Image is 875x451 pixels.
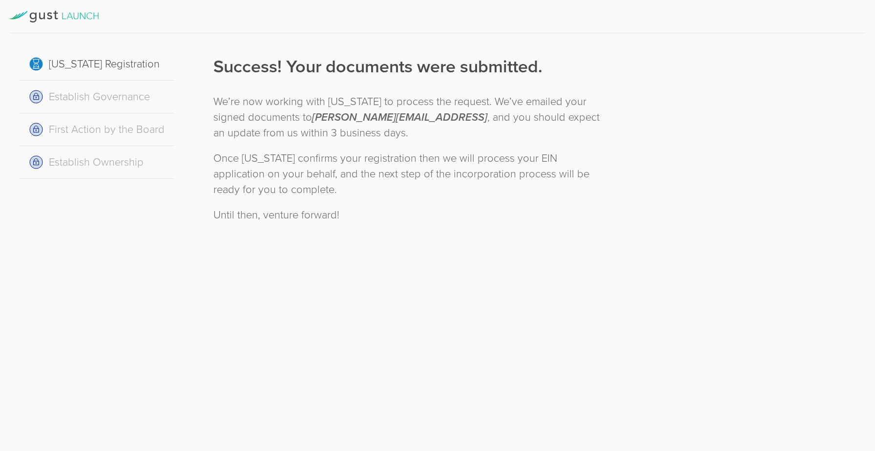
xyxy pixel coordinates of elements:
[20,48,174,81] div: [US_STATE] Registration
[826,375,875,422] iframe: Chat Widget
[213,94,605,141] div: We’re now working with [US_STATE] to process the request. We’ve emailed your signed documents to ...
[213,150,605,197] div: Once [US_STATE] confirms your registration then we will process your EIN application on your beha...
[20,113,174,146] div: First Action by the Board
[20,146,174,179] div: Establish Ownership
[20,81,174,113] div: Establish Governance
[213,55,605,79] h1: Success! Your documents were submitted.
[312,111,487,124] em: [PERSON_NAME][EMAIL_ADDRESS]
[213,207,605,223] div: Until then, venture forward!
